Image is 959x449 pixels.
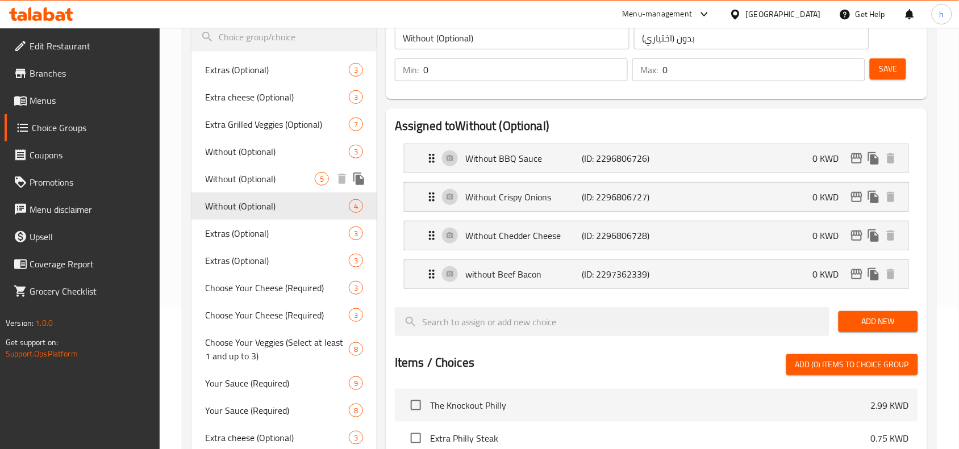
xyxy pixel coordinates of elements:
[205,199,349,213] span: Without (Optional)
[395,139,918,178] li: Expand
[315,172,329,186] div: Choices
[205,431,349,444] span: Extra cheese (Optional)
[5,250,160,278] a: Coverage Report
[839,311,918,332] button: Add New
[349,255,362,266] span: 3
[349,65,362,75] span: 3
[871,398,909,412] p: 2.99 KWD
[403,63,419,77] p: Min:
[349,378,362,389] span: 9
[205,172,315,186] span: Without (Optional)
[6,346,78,361] a: Support.OpsPlatform
[5,114,160,141] a: Choice Groups
[395,178,918,216] li: Expand
[865,150,882,167] button: duplicate
[5,60,160,87] a: Branches
[30,257,151,271] span: Coverage Report
[349,90,363,104] div: Choices
[349,145,363,158] div: Choices
[349,431,363,444] div: Choices
[430,398,871,412] span: The Knockout Philly
[582,152,660,165] p: (ID: 2296806726)
[871,431,909,445] p: 0.75 KWD
[848,188,865,205] button: edit
[848,150,865,167] button: edit
[865,227,882,244] button: duplicate
[349,376,363,390] div: Choices
[465,267,582,281] p: without Beef Bacon
[349,281,363,295] div: Choices
[191,83,377,111] div: Extra cheese (Optional)3
[191,220,377,247] div: Extras (Optional)3
[333,170,351,187] button: delete
[848,227,865,244] button: edit
[349,310,362,321] span: 3
[349,199,363,213] div: Choices
[813,152,848,165] p: 0 KWD
[191,397,377,424] div: Your Sauce (Required)8
[32,121,151,135] span: Choice Groups
[5,141,160,169] a: Coupons
[30,175,151,189] span: Promotions
[430,431,871,445] span: Extra Philly Steak
[349,92,362,103] span: 3
[813,267,848,281] p: 0 KWD
[746,8,821,20] div: [GEOGRAPHIC_DATA]
[405,221,908,250] div: Expand
[30,66,151,80] span: Branches
[191,138,377,165] div: Without (Optional)3
[6,335,58,350] span: Get support on:
[848,266,865,283] button: edit
[205,308,349,322] span: Choose Your Cheese (Required)
[349,308,363,322] div: Choices
[349,228,362,239] span: 3
[623,7,693,21] div: Menu-management
[882,150,899,167] button: delete
[404,393,428,417] span: Select choice
[465,190,582,204] p: Without Crispy Onions
[349,119,362,130] span: 7
[30,203,151,216] span: Menu disclaimer
[205,376,349,390] span: Your Sauce (Required)
[870,58,906,79] button: Save
[349,433,362,443] span: 3
[865,188,882,205] button: duplicate
[205,254,349,267] span: Extras (Optional)
[582,229,660,242] p: (ID: 2296806728)
[582,190,660,204] p: (ID: 2296806727)
[882,188,899,205] button: delete
[205,281,349,295] span: Choose Your Cheese (Required)
[191,111,377,138] div: Extra Grilled Veggies (Optional)7
[205,118,349,131] span: Extra Grilled Veggies (Optional)
[395,216,918,255] li: Expand
[30,39,151,53] span: Edit Restaurant
[813,190,848,204] p: 0 KWD
[349,405,362,416] span: 8
[349,63,363,77] div: Choices
[5,223,160,250] a: Upsell
[5,278,160,305] a: Grocery Checklist
[6,316,34,330] span: Version:
[315,174,328,184] span: 5
[795,358,909,372] span: Add (0) items to choice group
[191,329,377,370] div: Choose Your Veggies (Select at least 1 and up to 3)8
[205,335,349,363] span: Choose Your Veggies (Select at least 1 and up to 3)
[349,404,363,417] div: Choices
[882,266,899,283] button: delete
[351,170,368,187] button: duplicate
[813,229,848,242] p: 0 KWD
[640,63,658,77] p: Max:
[465,229,582,242] p: Without Chedder Cheese
[205,90,349,104] span: Extra cheese (Optional)
[5,196,160,223] a: Menu disclaimer
[205,63,349,77] span: Extras (Optional)
[191,301,377,329] div: Choose Your Cheese (Required)3
[205,226,349,240] span: Extras (Optional)
[349,344,362,355] span: 8
[349,146,362,157] span: 3
[205,145,349,158] span: Without (Optional)
[191,370,377,397] div: Your Sauce (Required)9
[395,118,918,135] h2: Assigned to Without (Optional)
[30,94,151,107] span: Menus
[879,62,897,76] span: Save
